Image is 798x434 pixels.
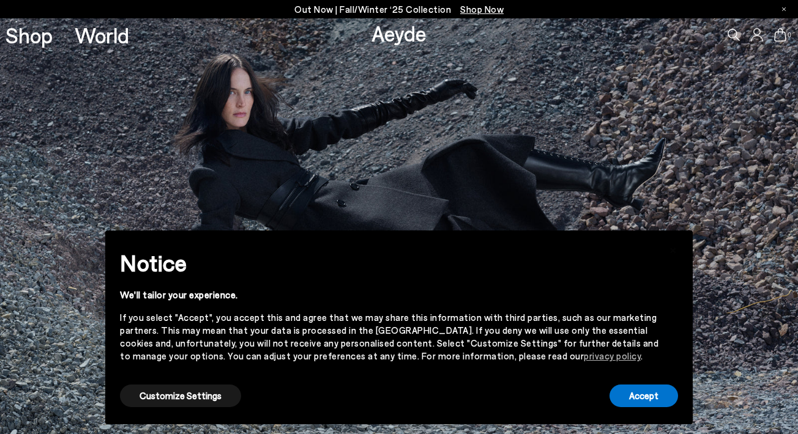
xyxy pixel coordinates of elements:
p: Out Now | Fall/Winter ‘25 Collection [294,2,504,17]
a: privacy policy [584,350,641,361]
button: Customize Settings [120,384,241,407]
a: Aeyde [371,20,427,46]
div: If you select "Accept", you accept this and agree that we may share this information with third p... [120,311,658,362]
button: Close this notice [658,234,688,263]
a: Shop [6,24,53,46]
div: We'll tailor your experience. [120,289,658,301]
span: Navigate to /collections/new-in [460,4,504,15]
a: 0 [774,28,786,42]
h2: Notice [120,247,658,279]
a: World [75,24,129,46]
span: 0 [786,32,792,39]
button: Accept [610,384,678,407]
span: × [669,240,677,257]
